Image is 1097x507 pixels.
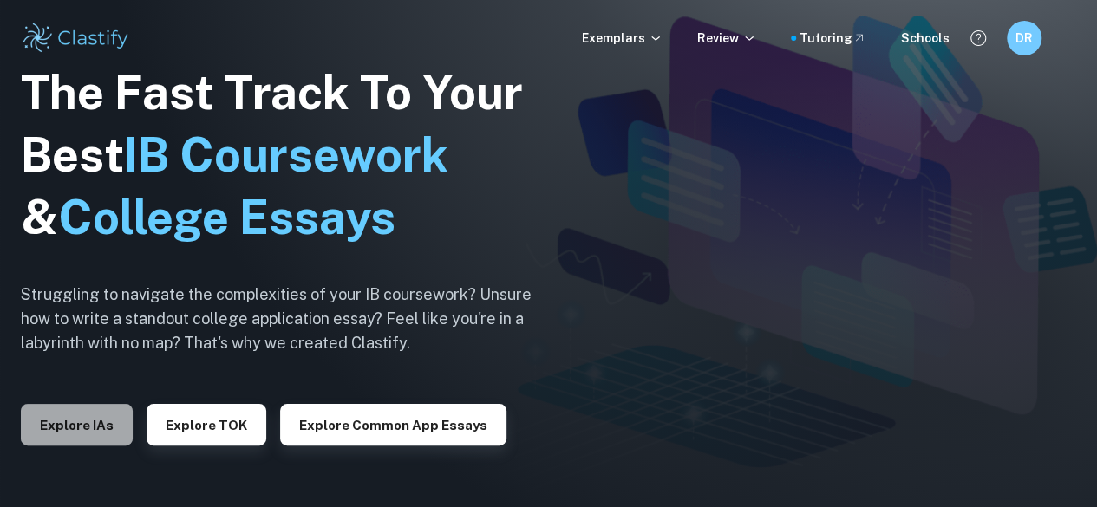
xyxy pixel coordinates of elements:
a: Explore Common App essays [280,416,506,432]
p: Exemplars [582,29,663,48]
p: Review [697,29,756,48]
a: Schools [901,29,950,48]
a: Explore TOK [147,416,266,432]
button: Help and Feedback [963,23,993,53]
a: Explore IAs [21,416,133,432]
a: Tutoring [800,29,866,48]
button: Explore IAs [21,404,133,445]
h1: The Fast Track To Your Best & [21,62,558,249]
button: Explore TOK [147,404,266,445]
button: Explore Common App essays [280,404,506,445]
span: IB Coursework [124,127,448,182]
h6: Struggling to navigate the complexities of your IB coursework? Unsure how to write a standout col... [21,283,558,355]
h6: DR [1015,29,1035,48]
button: DR [1007,21,1041,55]
img: Clastify logo [21,21,131,55]
span: College Essays [58,190,395,244]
